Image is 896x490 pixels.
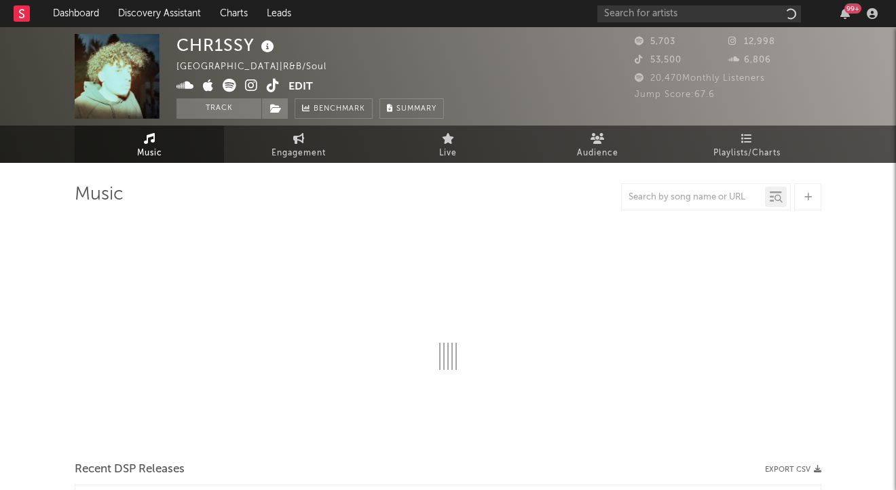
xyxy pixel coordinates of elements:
span: Music [137,145,162,162]
button: Export CSV [765,466,821,474]
input: Search by song name or URL [622,192,765,203]
span: Jump Score: 67.6 [635,90,715,99]
a: Audience [523,126,672,163]
div: CHR1SSY [176,34,278,56]
span: 5,703 [635,37,675,46]
span: Live [439,145,457,162]
span: Benchmark [314,101,365,117]
a: Benchmark [295,98,373,119]
a: Music [75,126,224,163]
span: 6,806 [728,56,771,64]
button: 99+ [840,8,850,19]
a: Playlists/Charts [672,126,821,163]
button: Summary [379,98,444,119]
span: Playlists/Charts [713,145,781,162]
span: Summary [396,105,436,113]
div: 99 + [844,3,861,14]
input: Search for artists [597,5,801,22]
span: 53,500 [635,56,682,64]
span: 20,470 Monthly Listeners [635,74,765,83]
button: Track [176,98,261,119]
span: 12,998 [728,37,775,46]
button: Edit [288,79,313,96]
span: Audience [577,145,618,162]
a: Live [373,126,523,163]
a: Engagement [224,126,373,163]
span: Engagement [272,145,326,162]
div: [GEOGRAPHIC_DATA] | R&B/Soul [176,59,342,75]
span: Recent DSP Releases [75,461,185,478]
